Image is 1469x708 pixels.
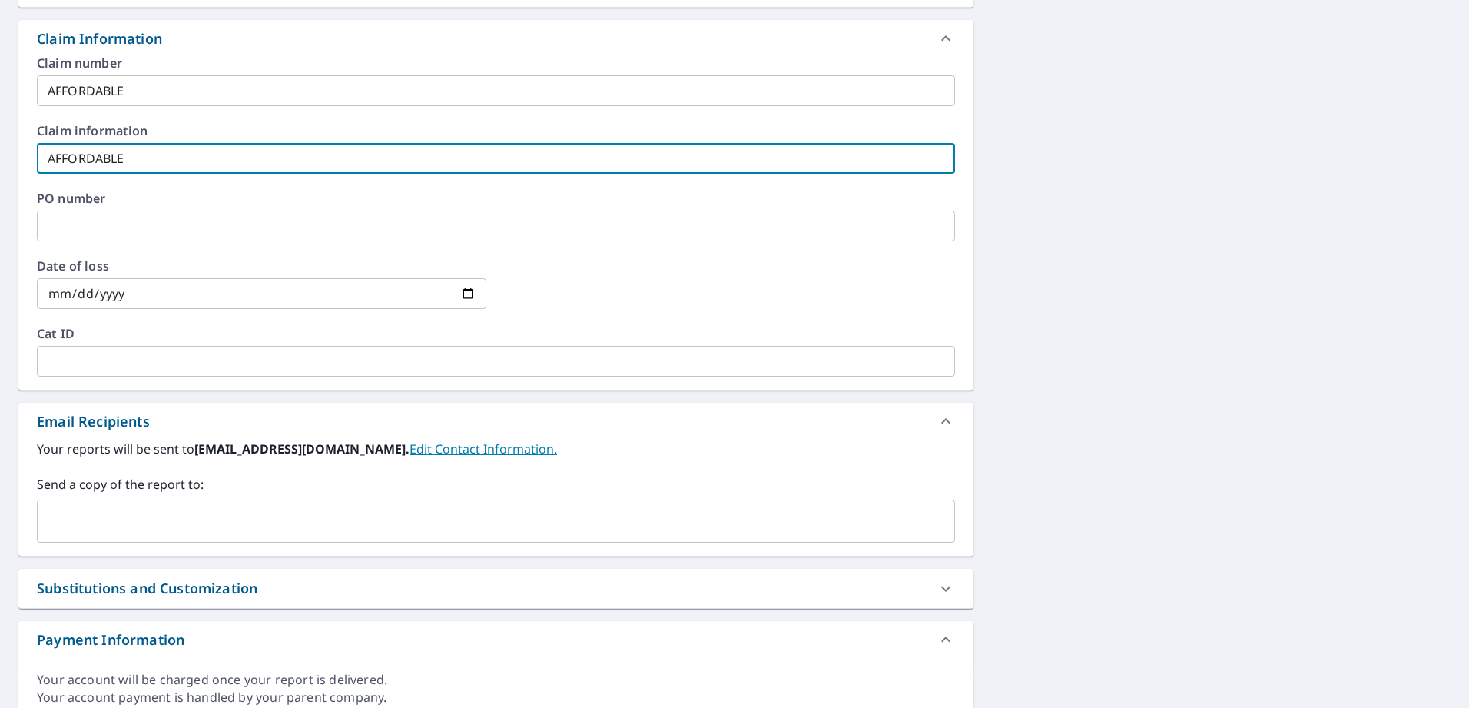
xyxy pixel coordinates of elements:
[37,57,955,69] label: Claim number
[18,20,973,57] div: Claim Information
[37,411,150,432] div: Email Recipients
[37,475,955,494] label: Send a copy of the report to:
[18,403,973,440] div: Email Recipients
[37,630,184,650] div: Payment Information
[37,327,955,340] label: Cat ID
[37,689,955,706] div: Your account payment is handled by your parent company.
[410,440,557,457] a: EditContactInfo
[37,440,955,458] label: Your reports will be sent to
[194,440,410,457] b: [EMAIL_ADDRESS][DOMAIN_NAME].
[18,569,973,608] div: Substitutions and Customization
[37,578,257,599] div: Substitutions and Customization
[37,260,486,272] label: Date of loss
[37,192,955,204] label: PO number
[18,621,973,658] div: Payment Information
[37,125,955,137] label: Claim information
[37,671,955,689] div: Your account will be charged once your report is delivered.
[37,28,162,49] div: Claim Information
